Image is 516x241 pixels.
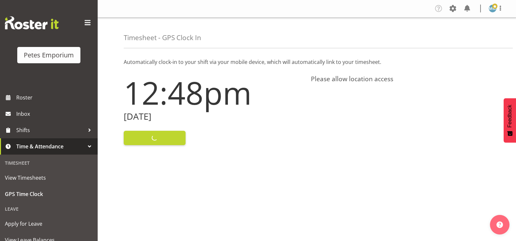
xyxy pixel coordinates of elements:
[5,219,93,229] span: Apply for Leave
[5,189,93,199] span: GPS Time Clock
[16,142,85,151] span: Time & Attendance
[5,16,59,29] img: Rosterit website logo
[2,216,96,232] a: Apply for Leave
[16,109,94,119] span: Inbox
[124,58,490,66] p: Automatically clock-in to your shift via your mobile device, which will automatically link to you...
[2,186,96,202] a: GPS Time Clock
[124,34,201,41] h4: Timesheet - GPS Clock In
[311,75,490,83] h4: Please allow location access
[124,112,303,122] h2: [DATE]
[24,50,74,60] div: Petes Emporium
[2,170,96,186] a: View Timesheets
[5,173,93,183] span: View Timesheets
[504,98,516,143] button: Feedback - Show survey
[496,221,503,228] img: help-xxl-2.png
[124,75,303,110] h1: 12:48pm
[507,105,513,128] span: Feedback
[2,156,96,170] div: Timesheet
[16,93,94,102] span: Roster
[489,5,496,12] img: mandy-mosley3858.jpg
[2,202,96,216] div: Leave
[16,125,85,135] span: Shifts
